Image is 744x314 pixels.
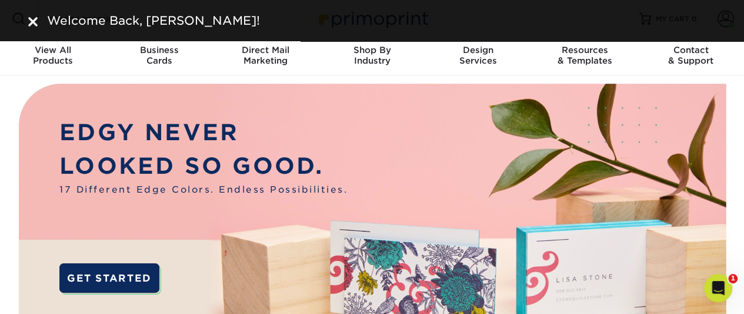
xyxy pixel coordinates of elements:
[59,150,348,183] p: LOOKED SO GOOD.
[532,45,638,55] span: Resources
[59,116,348,150] p: EDGY NEVER
[638,45,744,66] div: & Support
[532,38,638,75] a: Resources& Templates
[212,38,319,75] a: Direct MailMarketing
[59,263,159,293] a: GET STARTED
[28,17,38,27] img: close
[638,45,744,55] span: Contact
[106,38,213,75] a: BusinessCards
[728,274,738,283] span: 1
[425,45,532,55] span: Design
[425,38,532,75] a: DesignServices
[319,45,425,66] div: Industry
[319,45,425,55] span: Shop By
[47,14,260,28] span: Welcome Back, [PERSON_NAME]!
[638,38,744,75] a: Contact& Support
[106,45,213,55] span: Business
[212,45,319,55] span: Direct Mail
[704,274,732,302] iframe: Intercom live chat
[212,45,319,66] div: Marketing
[106,45,213,66] div: Cards
[59,183,348,197] span: 17 Different Edge Colors. Endless Possibilities.
[319,38,425,75] a: Shop ByIndustry
[532,45,638,66] div: & Templates
[425,45,532,66] div: Services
